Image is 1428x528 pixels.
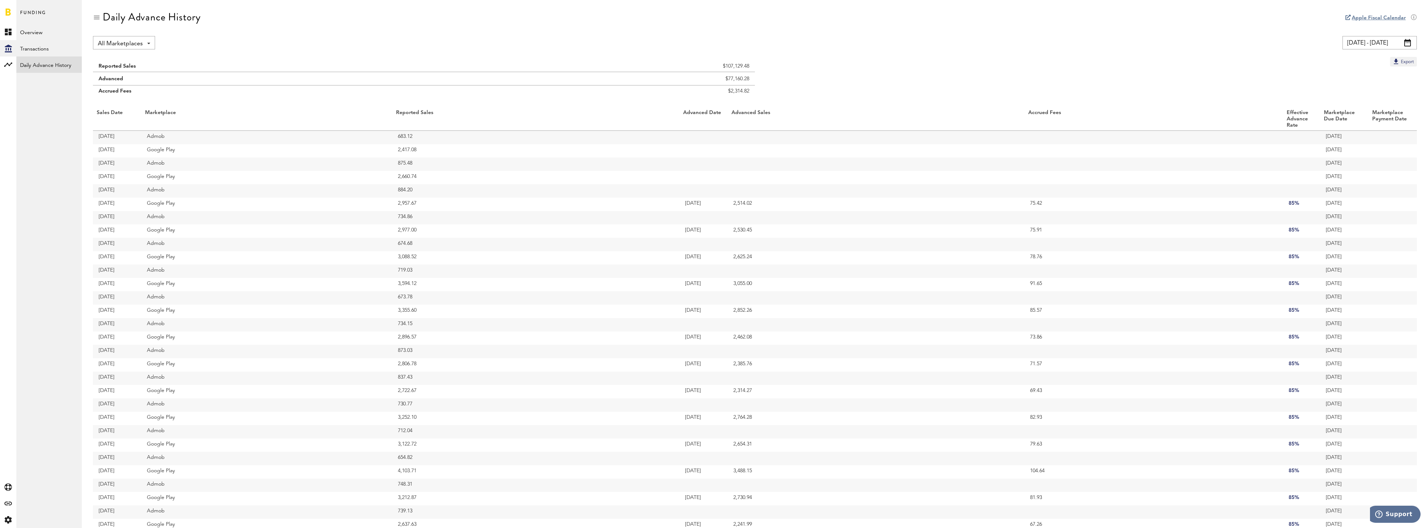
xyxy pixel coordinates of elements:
[1320,452,1368,465] td: [DATE]
[93,238,141,251] td: [DATE]
[679,492,728,505] td: [DATE]
[679,331,728,345] td: [DATE]
[1025,385,1283,398] td: 69.43
[93,372,141,385] td: [DATE]
[392,144,679,158] td: 2,417.08
[1025,492,1283,505] td: 81.93
[103,11,201,23] div: Daily Advance History
[141,358,392,372] td: Google Play
[141,372,392,385] td: Admob
[1025,251,1283,265] td: 78.76
[466,72,755,85] td: $77,160.28
[1320,412,1368,425] td: [DATE]
[1320,211,1368,224] td: [DATE]
[466,57,755,72] td: $107,129.48
[141,438,392,452] td: Google Play
[93,85,466,101] td: Accrued Fees
[16,24,82,40] a: Overview
[728,331,1025,345] td: 2,462.08
[392,278,679,291] td: 3,594.12
[679,198,728,211] td: [DATE]
[93,479,141,492] td: [DATE]
[93,184,141,198] td: [DATE]
[392,131,679,144] td: 683.12
[93,385,141,398] td: [DATE]
[1283,278,1320,291] td: 85%
[1283,465,1320,479] td: 85%
[141,305,392,318] td: Google Play
[93,291,141,305] td: [DATE]
[1283,224,1320,238] td: 85%
[141,158,392,171] td: Admob
[1320,372,1368,385] td: [DATE]
[1025,412,1283,425] td: 82.93
[141,412,392,425] td: Google Play
[93,251,141,265] td: [DATE]
[141,425,392,438] td: Admob
[1283,305,1320,318] td: 85%
[141,278,392,291] td: Google Play
[1320,198,1368,211] td: [DATE]
[392,465,679,479] td: 4,103.71
[1283,492,1320,505] td: 85%
[1320,492,1368,505] td: [DATE]
[93,265,141,278] td: [DATE]
[93,224,141,238] td: [DATE]
[1320,345,1368,358] td: [DATE]
[728,412,1025,425] td: 2,764.28
[141,198,392,211] td: Google Play
[1025,438,1283,452] td: 79.63
[141,108,392,131] th: Marketplace
[728,198,1025,211] td: 2,514.02
[679,438,728,452] td: [DATE]
[1283,358,1320,372] td: 85%
[93,318,141,331] td: [DATE]
[392,425,679,438] td: 712.04
[93,358,141,372] td: [DATE]
[141,331,392,345] td: Google Play
[679,465,728,479] td: [DATE]
[1025,198,1283,211] td: 75.42
[1320,425,1368,438] td: [DATE]
[392,412,679,425] td: 3,252.10
[141,265,392,278] td: Admob
[392,318,679,331] td: 734.15
[392,251,679,265] td: 3,088.52
[679,412,728,425] td: [DATE]
[1392,58,1400,65] img: Export
[1320,144,1368,158] td: [DATE]
[392,452,679,465] td: 654.82
[141,144,392,158] td: Google Play
[679,358,728,372] td: [DATE]
[1320,265,1368,278] td: [DATE]
[141,224,392,238] td: Google Play
[392,505,679,519] td: 739.13
[728,465,1025,479] td: 3,488.15
[728,358,1025,372] td: 2,385.76
[392,438,679,452] td: 3,122.72
[1320,438,1368,452] td: [DATE]
[93,131,141,144] td: [DATE]
[141,492,392,505] td: Google Play
[1390,57,1417,67] button: Export
[1320,505,1368,519] td: [DATE]
[392,492,679,505] td: 3,212.87
[392,479,679,492] td: 748.31
[1283,251,1320,265] td: 85%
[98,38,143,50] span: All Marketplaces
[1025,331,1283,345] td: 73.86
[141,452,392,465] td: Admob
[93,452,141,465] td: [DATE]
[93,108,141,131] th: Sales Date
[1320,278,1368,291] td: [DATE]
[141,398,392,412] td: Admob
[141,184,392,198] td: Admob
[1320,238,1368,251] td: [DATE]
[1368,108,1417,131] th: Marketplace Payment Date
[1320,305,1368,318] td: [DATE]
[1283,198,1320,211] td: 85%
[93,278,141,291] td: [DATE]
[93,72,466,85] td: Advanced
[1320,398,1368,412] td: [DATE]
[141,479,392,492] td: Admob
